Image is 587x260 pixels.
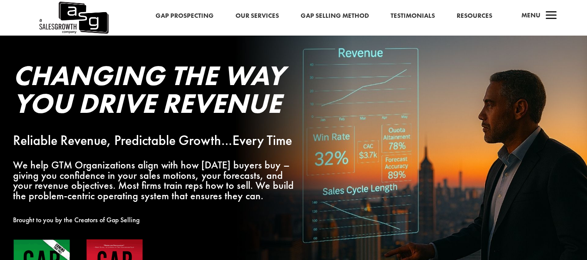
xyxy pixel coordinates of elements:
p: Brought to you by the Creators of Gap Selling [13,215,303,225]
a: Our Services [235,10,279,22]
p: We help GTM Organizations align with how [DATE] buyers buy – giving you confidence in your sales ... [13,160,303,201]
span: a [543,7,560,25]
a: Gap Prospecting [156,10,214,22]
span: Menu [521,11,541,20]
a: Resources [457,10,492,22]
h2: Changing the Way You Drive Revenue [13,62,303,122]
a: Gap Selling Method [301,10,369,22]
a: Testimonials [391,10,435,22]
p: Reliable Revenue, Predictable Growth…Every Time [13,135,303,146]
